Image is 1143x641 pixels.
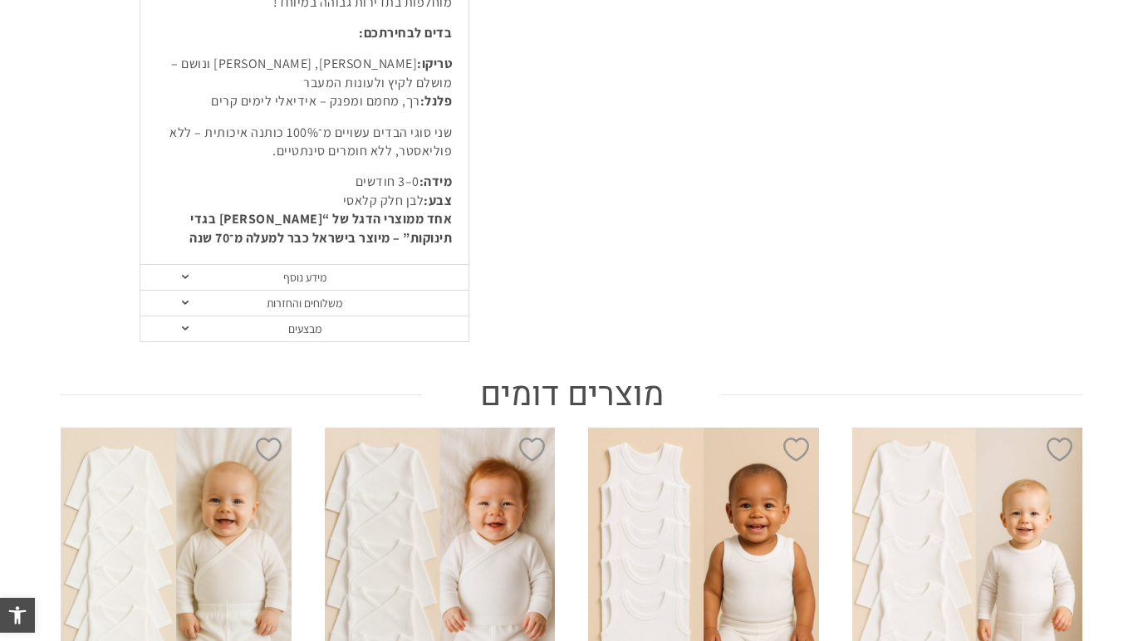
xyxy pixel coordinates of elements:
[424,192,452,209] strong: צבע:
[417,55,452,72] strong: טריקו:
[140,265,468,291] a: מידע נוסף
[157,124,452,161] p: שני סוגי הבדים עשויים מ־100% כותנה איכותית – ללא פוליאסטר, ללא חומרים סינתטיים.
[419,173,453,190] strong: מידה:
[480,375,664,415] span: מוצרים דומים
[140,291,468,316] a: משלוחים והחזרות
[157,55,452,110] p: [PERSON_NAME], [PERSON_NAME] ונושם – מושלם לקיץ ולעונות המעבר רך, מחמם ומפנק – אידיאלי לימים קרים
[157,173,452,247] p: 0–3 חודשים לבן חלק קלאסי
[359,24,452,42] strong: בדים לבחירתכם:
[140,316,468,342] a: מבצעים
[189,210,452,246] strong: אחד ממוצרי הדגל של “[PERSON_NAME] בגדי תינוקות” – מיוצר בישראל כבר למעלה מ־70 שנה
[420,92,453,110] strong: פלנל:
